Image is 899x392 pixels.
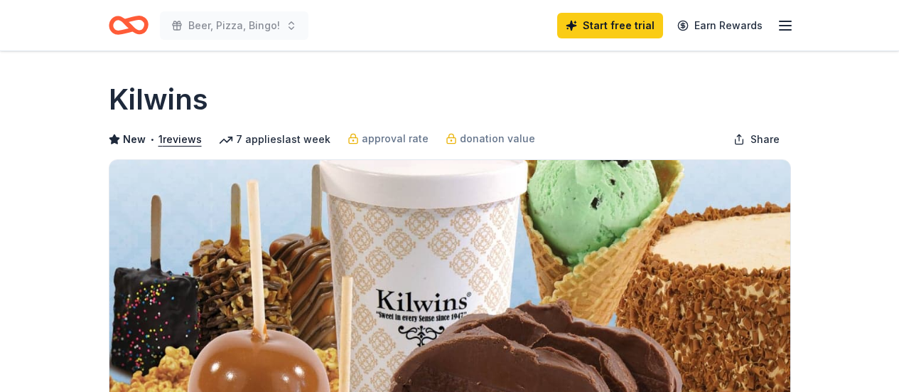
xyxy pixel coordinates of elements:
[219,131,330,148] div: 7 applies last week
[188,17,280,34] span: Beer, Pizza, Bingo!
[557,13,663,38] a: Start free trial
[750,131,780,148] span: Share
[362,130,429,147] span: approval rate
[158,131,202,148] button: 1reviews
[109,80,208,120] h1: Kilwins
[669,13,771,38] a: Earn Rewards
[149,134,154,145] span: •
[722,125,791,154] button: Share
[348,130,429,147] a: approval rate
[460,130,535,147] span: donation value
[123,131,146,148] span: New
[160,11,308,40] button: Beer, Pizza, Bingo!
[109,9,149,42] a: Home
[446,130,535,147] a: donation value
